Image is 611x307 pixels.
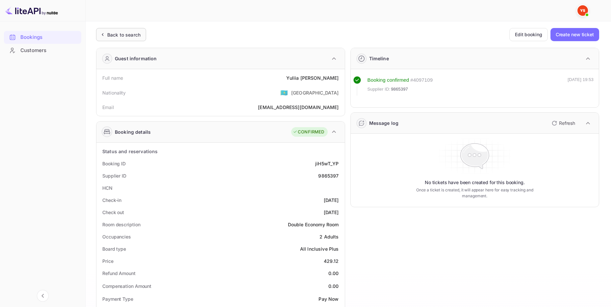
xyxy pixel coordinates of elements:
button: Edit booking [509,28,548,41]
div: 0.00 [328,270,339,277]
div: 2 Adults [319,233,339,240]
div: Compensation Amount [102,283,151,290]
div: 429.12 [324,258,339,265]
p: Once a ticket is created, it will appear here for easy tracking and management. [408,187,542,199]
div: Pay Now [318,295,339,302]
div: Nationality [102,89,126,96]
div: Customers [4,44,81,57]
div: CONFIRMED [293,129,324,135]
button: Create new ticket [550,28,599,41]
div: HCN [102,184,113,191]
div: jiH5wT_YP [315,160,339,167]
div: Occupancies [102,233,131,240]
div: Booking ID [102,160,126,167]
div: [DATE] 19:53 [568,76,594,96]
span: Supplier ID: [368,86,391,93]
div: Check out [102,209,124,216]
img: Yandex Support [577,5,588,16]
div: Double Economy Room [288,221,339,228]
div: Booking details [115,128,151,135]
div: [GEOGRAPHIC_DATA] [291,89,339,96]
div: # 4097109 [410,76,433,84]
a: Customers [4,44,81,56]
span: 9865397 [391,86,408,93]
div: 0.00 [328,283,339,290]
div: Price [102,258,114,265]
div: Guest information [115,55,157,62]
div: Message log [369,120,399,126]
p: No tickets have been created for this booking. [425,179,525,186]
div: Booking confirmed [368,76,409,84]
div: Room description [102,221,140,228]
div: Board type [102,245,126,252]
div: Status and reservations [102,148,158,155]
div: [EMAIL_ADDRESS][DOMAIN_NAME] [258,104,339,111]
button: Refresh [548,118,578,128]
div: Email [102,104,114,111]
div: [DATE] [324,209,339,216]
div: Yuliia [PERSON_NAME] [286,74,339,81]
div: Back to search [107,31,140,38]
div: Customers [20,47,78,54]
div: Check-in [102,197,121,204]
button: Collapse navigation [37,290,49,302]
div: Bookings [20,34,78,41]
div: Full name [102,74,123,81]
div: Payment Type [102,295,133,302]
a: Bookings [4,31,81,43]
p: Refresh [559,120,575,126]
div: All Inclusive Plus [300,245,339,252]
div: Refund Amount [102,270,136,277]
div: Supplier ID [102,172,126,179]
div: Bookings [4,31,81,44]
span: United States [280,87,288,98]
div: Timeline [369,55,389,62]
div: [DATE] [324,197,339,204]
img: LiteAPI logo [5,5,58,16]
div: 9865397 [318,172,339,179]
